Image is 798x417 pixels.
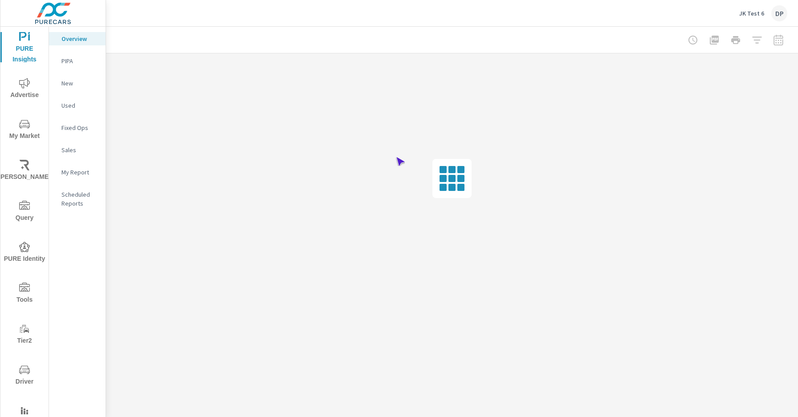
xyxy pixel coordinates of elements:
span: PURE Insights [3,32,46,65]
p: Used [61,101,98,110]
div: Used [49,99,106,112]
p: Sales [61,146,98,154]
div: Sales [49,143,106,157]
p: Overview [61,34,98,43]
span: My Market [3,119,46,142]
p: JK Test 6 [739,9,764,17]
span: PURE Identity [3,242,46,264]
span: Tier2 [3,324,46,346]
div: Fixed Ops [49,121,106,134]
div: New [49,77,106,90]
p: Fixed Ops [61,123,98,132]
span: Advertise [3,78,46,101]
div: PIPA [49,54,106,68]
div: Overview [49,32,106,45]
span: Driver [3,364,46,387]
span: [PERSON_NAME] [3,160,46,182]
p: Scheduled Reports [61,190,98,208]
p: New [61,79,98,88]
span: Tools [3,283,46,305]
p: PIPA [61,57,98,65]
div: My Report [49,166,106,179]
div: DP [771,5,787,21]
p: My Report [61,168,98,177]
span: Query [3,201,46,223]
div: Scheduled Reports [49,188,106,210]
